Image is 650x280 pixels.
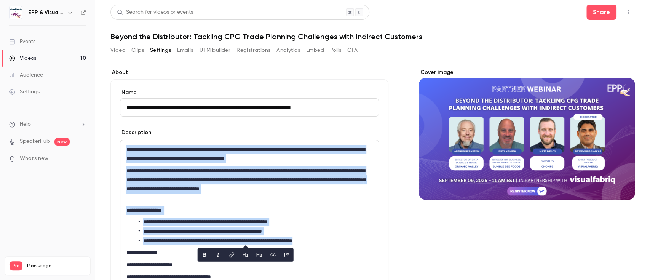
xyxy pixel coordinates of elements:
[419,69,635,76] label: Cover image
[9,88,40,96] div: Settings
[9,38,35,45] div: Events
[226,249,238,261] button: link
[281,249,293,261] button: blockquote
[20,138,50,146] a: SpeakerHub
[177,44,193,56] button: Emails
[236,44,270,56] button: Registrations
[10,6,22,19] img: EPP & Visualfabriq
[150,44,171,56] button: Settings
[9,120,86,128] li: help-dropdown-opener
[110,44,125,56] button: Video
[200,44,230,56] button: UTM builder
[9,54,36,62] div: Videos
[120,129,151,136] label: Description
[586,5,616,20] button: Share
[110,69,388,76] label: About
[131,44,144,56] button: Clips
[20,120,31,128] span: Help
[347,44,358,56] button: CTA
[10,261,22,270] span: Pro
[20,155,48,163] span: What's new
[9,71,43,79] div: Audience
[623,6,635,18] button: Top Bar Actions
[54,138,70,146] span: new
[198,249,211,261] button: bold
[110,32,635,41] h1: Beyond the Distributor: Tackling CPG Trade Planning Challenges with Indirect Customers
[27,263,86,269] span: Plan usage
[120,89,379,96] label: Name
[330,44,341,56] button: Polls
[117,8,193,16] div: Search for videos or events
[419,69,635,200] section: Cover image
[276,44,300,56] button: Analytics
[306,44,324,56] button: Embed
[77,155,86,162] iframe: Noticeable Trigger
[28,9,64,16] h6: EPP & Visualfabriq
[212,249,224,261] button: italic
